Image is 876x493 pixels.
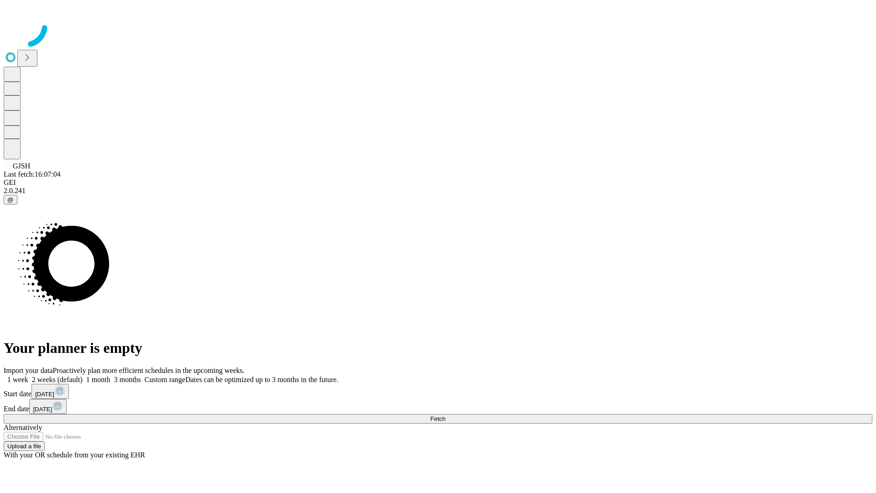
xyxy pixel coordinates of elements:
[29,399,67,414] button: [DATE]
[4,424,42,431] span: Alternatively
[32,376,83,383] span: 2 weeks (default)
[145,376,185,383] span: Custom range
[4,451,145,459] span: With your OR schedule from your existing EHR
[13,162,30,170] span: GJSH
[7,376,28,383] span: 1 week
[7,196,14,203] span: @
[4,441,45,451] button: Upload a file
[33,406,52,413] span: [DATE]
[31,384,69,399] button: [DATE]
[4,384,872,399] div: Start date
[4,340,872,357] h1: Your planner is empty
[4,195,17,205] button: @
[185,376,338,383] span: Dates can be optimized up to 3 months in the future.
[53,367,245,374] span: Proactively plan more efficient schedules in the upcoming weeks.
[114,376,141,383] span: 3 months
[4,399,872,414] div: End date
[4,178,872,187] div: GEI
[35,391,54,398] span: [DATE]
[430,415,445,422] span: Fetch
[4,170,61,178] span: Last fetch: 16:07:04
[4,187,872,195] div: 2.0.241
[86,376,110,383] span: 1 month
[4,367,53,374] span: Import your data
[4,414,872,424] button: Fetch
